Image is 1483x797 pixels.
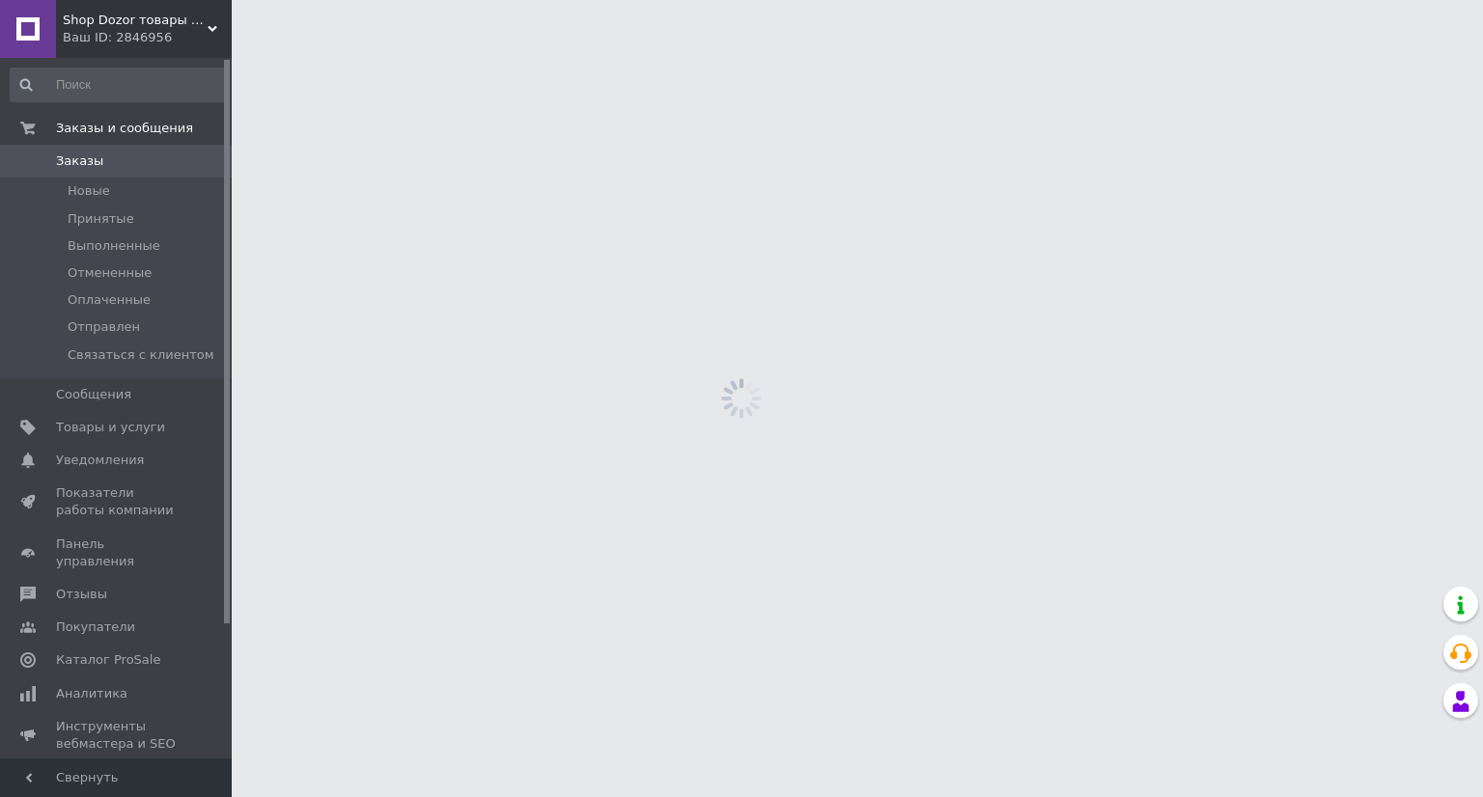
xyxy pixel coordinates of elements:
[63,29,232,46] div: Ваш ID: 2846956
[56,651,160,669] span: Каталог ProSale
[56,152,103,170] span: Заказы
[56,536,179,570] span: Панель управления
[68,318,140,336] span: Отправлен
[56,718,179,753] span: Инструменты вебмастера и SEO
[68,237,160,255] span: Выполненные
[56,618,135,636] span: Покупатели
[68,346,214,364] span: Связаться с клиентом
[63,12,208,29] span: Shop Dozor товары из Америки
[56,120,193,137] span: Заказы и сообщения
[68,182,110,200] span: Новые
[68,291,151,309] span: Оплаченные
[56,484,179,519] span: Показатели работы компании
[56,419,165,436] span: Товары и услуги
[56,386,131,403] span: Сообщения
[56,685,127,702] span: Аналитика
[56,586,107,603] span: Отзывы
[68,264,152,282] span: Отмененные
[68,210,134,228] span: Принятые
[10,68,228,102] input: Поиск
[56,452,144,469] span: Уведомления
